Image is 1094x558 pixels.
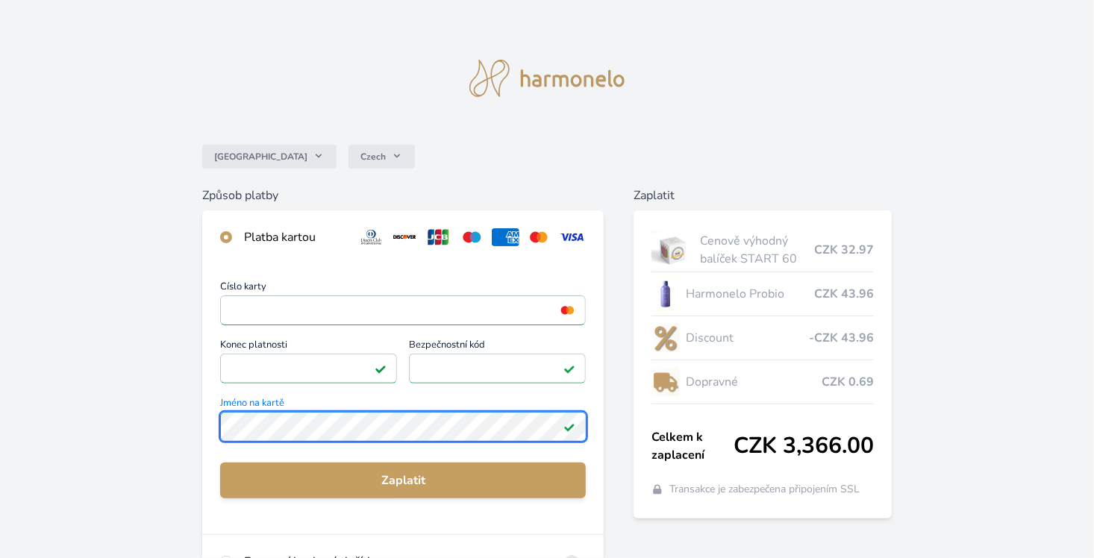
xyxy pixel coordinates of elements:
[651,363,680,401] img: delivery-lo.png
[227,358,390,379] iframe: Iframe pro datum vypršení platnosti
[357,228,385,246] img: diners.svg
[227,300,579,321] iframe: Iframe pro číslo karty
[409,340,586,354] span: Bezpečnostní kód
[492,228,519,246] img: amex.svg
[214,151,307,163] span: [GEOGRAPHIC_DATA]
[220,398,586,412] span: Jméno na kartě
[391,228,419,246] img: discover.svg
[220,282,586,295] span: Číslo karty
[686,329,809,347] span: Discount
[809,329,874,347] span: -CZK 43.96
[202,186,604,204] h6: Způsob platby
[220,463,586,498] button: Zaplatit
[348,145,415,169] button: Czech
[558,228,586,246] img: visa.svg
[651,275,680,313] img: CLEAN_PROBIO_se_stinem_x-lo.jpg
[469,60,625,97] img: logo.svg
[669,482,860,497] span: Transakce je zabezpečena připojením SSL
[232,471,574,489] span: Zaplatit
[458,228,486,246] img: maestro.svg
[375,363,387,374] img: Platné pole
[563,363,575,374] img: Platné pole
[220,412,587,442] input: Jméno na kartěPlatné pole
[220,340,397,354] span: Konec platnosti
[651,231,694,269] img: start.jpg
[814,241,874,259] span: CZK 32.97
[525,228,553,246] img: mc.svg
[651,428,734,464] span: Celkem k zaplacení
[734,433,874,460] span: CZK 3,366.00
[360,151,386,163] span: Czech
[814,285,874,303] span: CZK 43.96
[822,373,874,391] span: CZK 0.69
[700,232,814,268] span: Cenově výhodný balíček START 60
[686,285,814,303] span: Harmonelo Probio
[244,228,346,246] div: Platba kartou
[686,373,822,391] span: Dopravné
[634,186,892,204] h6: Zaplatit
[563,421,575,433] img: Platné pole
[651,319,680,357] img: discount-lo.png
[425,228,452,246] img: jcb.svg
[202,145,337,169] button: [GEOGRAPHIC_DATA]
[557,304,578,317] img: mc
[416,358,579,379] iframe: Iframe pro bezpečnostní kód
